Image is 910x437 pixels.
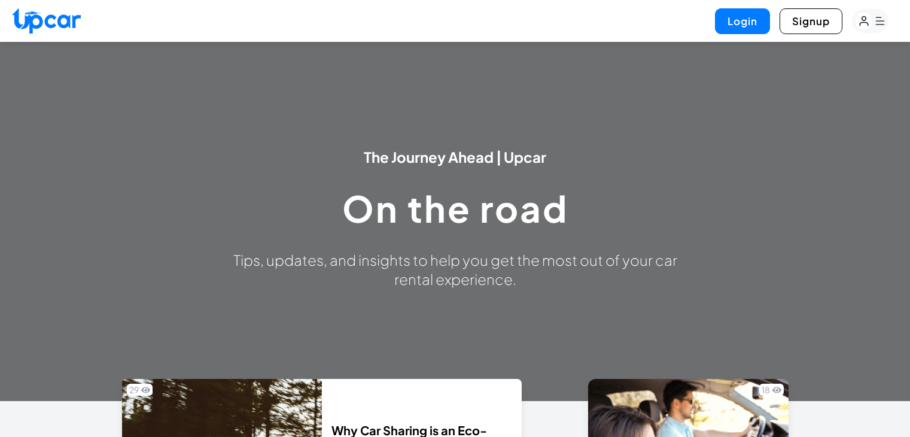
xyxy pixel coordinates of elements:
[12,8,81,34] img: Upcar Logo
[780,8,842,34] button: Signup
[226,147,685,166] h3: The Journey Ahead | Upcar
[226,190,685,226] h1: On the road
[715,8,770,34] button: Login
[129,384,139,396] span: 29
[762,384,770,396] span: 18
[226,250,685,289] h3: Tips, updates, and insights to help you get the most out of your car rental experience.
